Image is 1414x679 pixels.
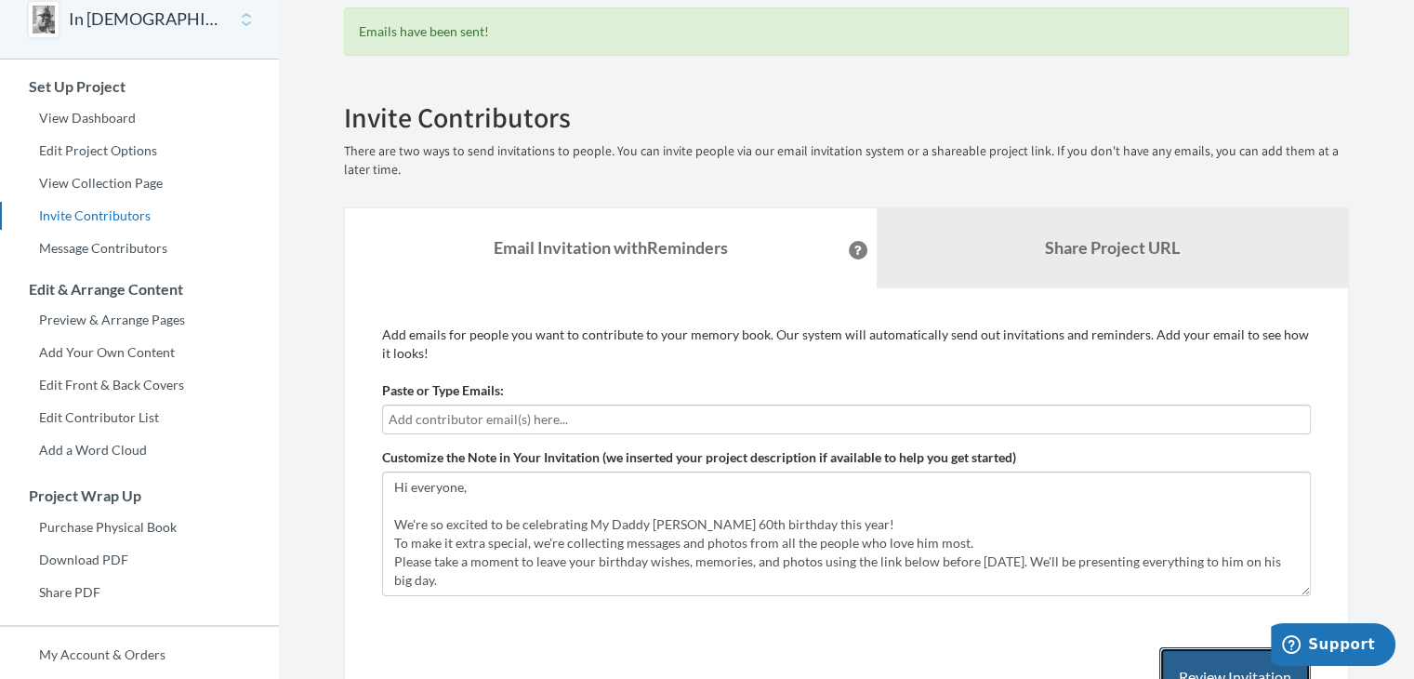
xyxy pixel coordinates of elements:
label: Paste or Type Emails: [382,381,504,400]
b: Share Project URL [1045,237,1180,258]
h3: Edit & Arrange Content [1,281,279,298]
iframe: Opens a widget where you can chat to one of our agents [1271,623,1395,670]
input: Add contributor email(s) here... [389,409,1304,430]
p: Add emails for people you want to contribute to your memory book. Our system will automatically s... [382,326,1311,363]
p: There are two ways to send invitations to people. You can invite people via our email invitation ... [344,142,1349,180]
textarea: Hi everyone, We're so excited to be celebrating My Daddy [PERSON_NAME] 60th birthday this year! T... [382,472,1311,596]
label: Customize the Note in Your Invitation (we inserted your project description if available to help ... [382,448,1016,467]
div: Emails have been sent! [344,7,1349,56]
button: In [DEMOGRAPHIC_DATA]'s Faithfulness: 60 Years of Blessings and Legacy [69,7,219,32]
h2: Invite Contributors [344,102,1349,133]
h3: Project Wrap Up [1,487,279,504]
h3: Set Up Project [1,78,279,95]
strong: Email Invitation with Reminders [494,237,728,258]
